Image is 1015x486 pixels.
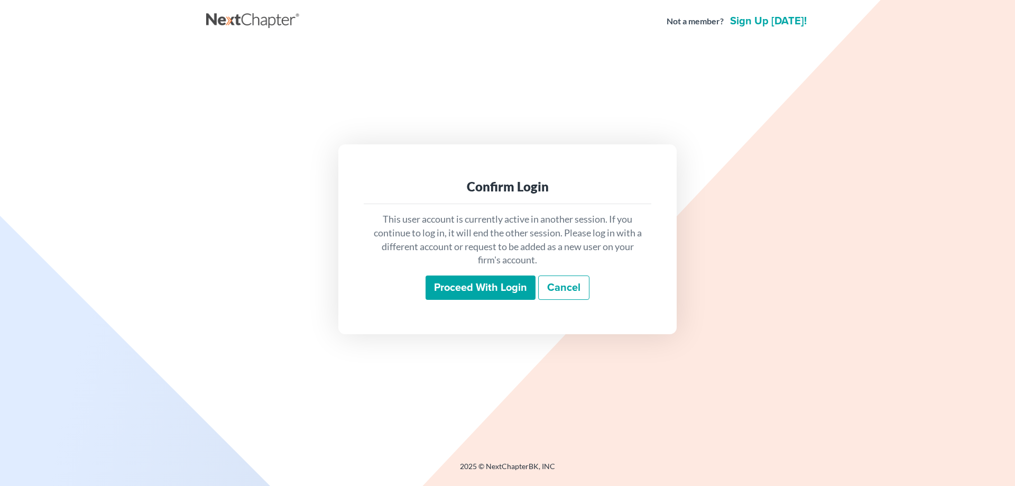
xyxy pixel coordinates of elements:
[667,15,724,27] strong: Not a member?
[538,276,589,300] a: Cancel
[372,178,643,195] div: Confirm Login
[728,16,809,26] a: Sign up [DATE]!
[426,276,536,300] input: Proceed with login
[206,461,809,480] div: 2025 © NextChapterBK, INC
[372,213,643,267] p: This user account is currently active in another session. If you continue to log in, it will end ...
